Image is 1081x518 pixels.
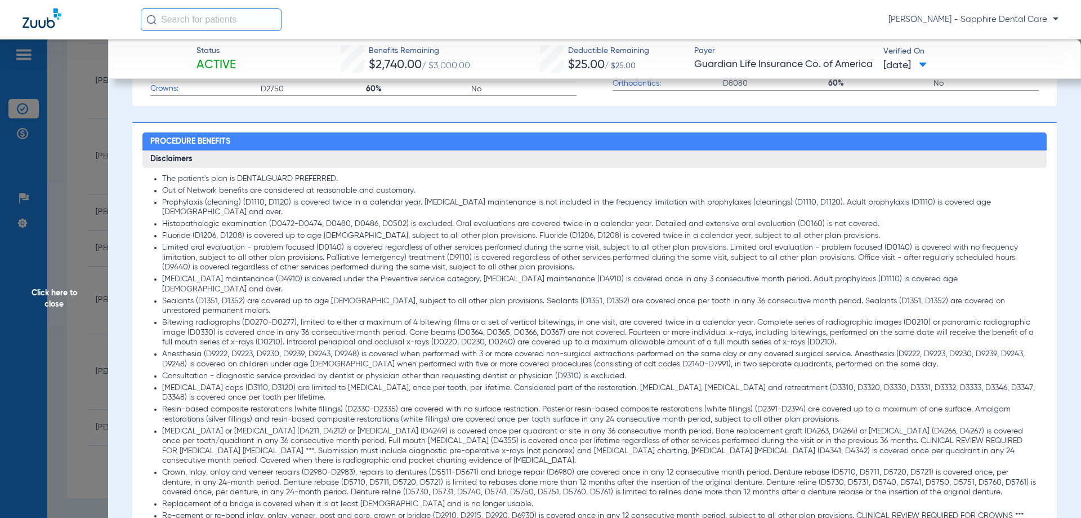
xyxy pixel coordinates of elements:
li: [MEDICAL_DATA] caps (D3110, D3120) are limited to [MEDICAL_DATA], once per tooth, per lifetime. C... [162,383,1039,403]
span: Deductible Remaining [568,45,649,57]
span: Payer [694,45,874,57]
h3: Disclaimers [142,150,1047,169]
span: / $25.00 [605,62,636,70]
span: D8080 [723,78,828,89]
li: Crown, inlay, onlay and veneer repairs (D2980-D2983), repairs to dentures (D5511-D5671) and bridg... [162,468,1039,498]
span: Crowns: [150,83,261,95]
li: Replacement of a bridge is covered when it is at least [DEMOGRAPHIC_DATA] and is no longer usable. [162,499,1039,510]
li: Prophylaxis (cleaning) (D1110, D1120) is covered twice in a calendar year. [MEDICAL_DATA] mainten... [162,198,1039,218]
img: Zuub Logo [23,8,61,28]
li: [MEDICAL_DATA] or [MEDICAL_DATA] (D4211, D4212) or [MEDICAL_DATA] (D4249) is covered once per qua... [162,427,1039,466]
li: Out of Network benefits are considered at reasonable and customary. [162,186,1039,196]
span: D2750 [261,83,366,95]
img: Search Icon [146,15,157,25]
h2: Procedure Benefits [142,132,1047,150]
li: [MEDICAL_DATA] maintenance (D4910) is covered under the Preventive service category. [MEDICAL_DAT... [162,275,1039,294]
span: [PERSON_NAME] - Sapphire Dental Care [888,14,1058,25]
li: Fluoride (D1206, D1208) is covered up to age [DEMOGRAPHIC_DATA], subject to all other plan provis... [162,231,1039,241]
li: Anesthesia (D9222, D9223, D9230, D9239, D9243, D9248) is covered when performed with 3 or more co... [162,349,1039,369]
span: [DATE] [883,59,927,73]
li: Resin-based composite restorations (white fillings) (D2330-D2335) are covered with no surface res... [162,405,1039,424]
span: / $3,000.00 [422,61,470,70]
span: Orthodontics: [613,78,723,90]
span: Guardian Life Insurance Co. of America [694,57,874,72]
span: 60% [366,83,471,95]
span: $2,740.00 [369,59,422,71]
input: Search for patients [141,8,282,31]
span: Status [196,45,236,57]
span: Benefits Remaining [369,45,470,57]
span: Active [196,57,236,73]
iframe: Chat Widget [1025,464,1081,518]
span: 60% [828,78,933,89]
span: No [933,78,1039,89]
li: Bitewing radiographs (D0270-D0277), limited to either a maximum of 4 bitewing films or a set of v... [162,318,1039,348]
li: Consultation - diagnostic service provided by dentist or physician other than requesting dentist ... [162,371,1039,382]
span: $25.00 [568,59,605,71]
li: The patient's plan is DENTALGUARD PREFERRED. [162,174,1039,184]
li: Limited oral evaluation - problem focused (D0140) is covered regardless of other services perform... [162,243,1039,273]
li: Sealants (D1351, D1352) are covered up to age [DEMOGRAPHIC_DATA], subject to all other plan provi... [162,296,1039,316]
li: Histopathologic examination (D0472-D0474, D0480, D0486, D0502) is excluded. Oral evaluations are ... [162,219,1039,229]
span: No [471,83,577,95]
span: Verified On [883,46,1063,57]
